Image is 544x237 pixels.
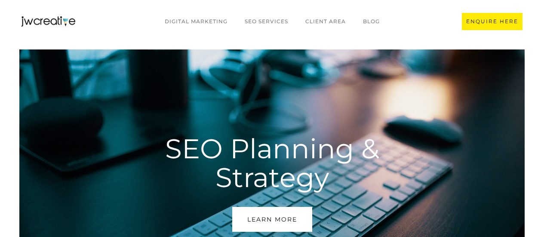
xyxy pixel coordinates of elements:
a: ENQUIRE HERE [462,13,522,30]
a: Learn More [232,207,312,232]
a: home [22,16,75,27]
a: Digital marketing [156,13,236,30]
div: ENQUIRE HERE [466,17,518,26]
a: CLIENT AREA [297,13,354,30]
a: BLOG [354,13,388,30]
div: Learn More [247,214,297,225]
h1: SEO Planning & Strategy [131,134,414,192]
a: SEO Services [236,13,297,30]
